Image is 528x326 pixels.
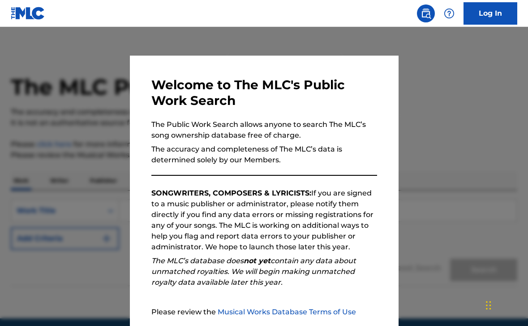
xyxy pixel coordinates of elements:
[444,8,455,19] img: help
[464,2,517,25] a: Log In
[440,4,458,22] div: Help
[151,307,377,317] p: Please review the
[151,188,377,252] p: If you are signed to a music publisher or administrator, please notify them directly if you find ...
[151,119,377,141] p: The Public Work Search allows anyone to search The MLC’s song ownership database free of charge.
[244,256,270,265] strong: not yet
[151,189,311,197] strong: SONGWRITERS, COMPOSERS & LYRICISTS:
[151,77,377,109] h3: Welcome to The MLC's Public Work Search
[421,8,431,19] img: search
[151,144,377,165] p: The accuracy and completeness of The MLC’s data is determined solely by our Members.
[218,308,356,316] a: Musical Works Database Terms of Use
[483,283,528,326] iframe: Chat Widget
[151,256,356,287] em: The MLC’s database does contain any data about unmatched royalties. We will begin making unmatche...
[11,7,45,20] img: MLC Logo
[486,292,491,319] div: Drag
[417,4,435,22] a: Public Search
